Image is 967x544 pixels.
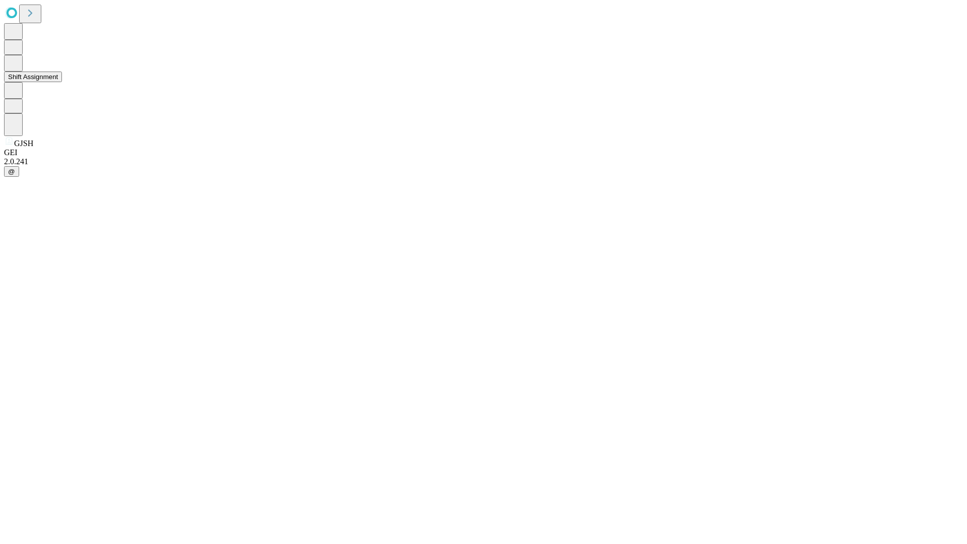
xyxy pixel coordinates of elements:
div: GEI [4,148,963,157]
button: Shift Assignment [4,72,62,82]
button: @ [4,166,19,177]
span: @ [8,168,15,175]
div: 2.0.241 [4,157,963,166]
span: GJSH [14,139,33,148]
